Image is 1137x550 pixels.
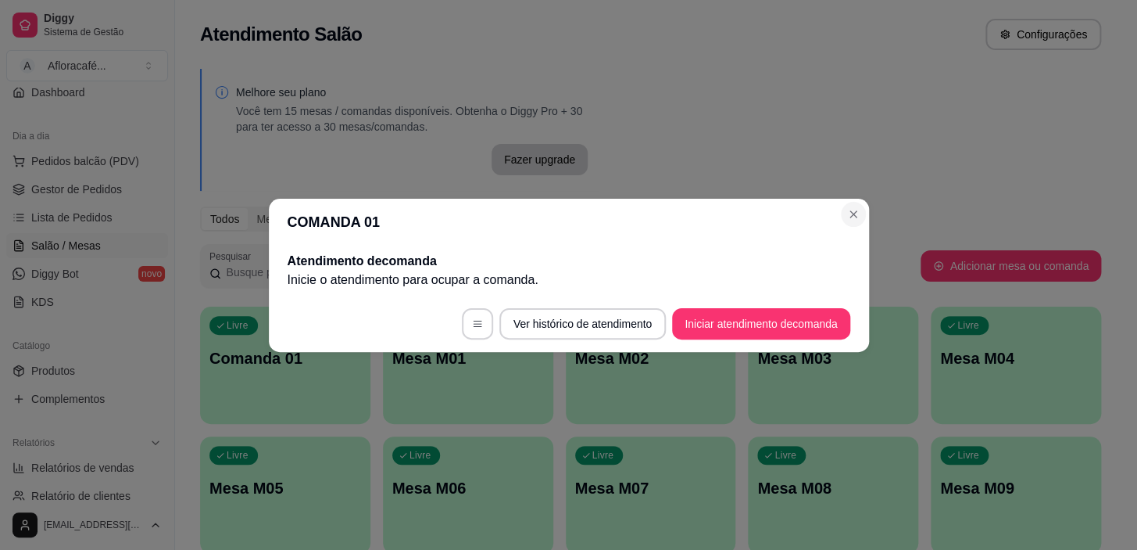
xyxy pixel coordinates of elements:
button: Ver histórico de atendimento [499,308,666,340]
button: Close [841,202,866,227]
p: Inicie o atendimento para ocupar a comanda . [288,271,850,289]
h2: Atendimento de comanda [288,252,850,271]
button: Iniciar atendimento decomanda [672,308,849,340]
header: COMANDA 01 [269,199,869,246]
